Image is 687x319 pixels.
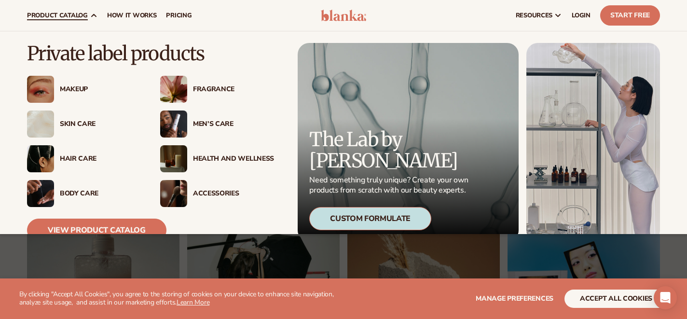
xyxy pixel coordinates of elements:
[27,145,141,172] a: Female hair pulled back with clips. Hair Care
[160,180,187,207] img: Female with makeup brush.
[27,76,141,103] a: Female with glitter eye makeup. Makeup
[572,12,591,19] span: LOGIN
[27,180,54,207] img: Male hand applying moisturizer.
[60,190,141,198] div: Body Care
[27,180,141,207] a: Male hand applying moisturizer. Body Care
[166,12,192,19] span: pricing
[321,10,366,21] img: logo
[160,76,274,103] a: Pink blooming flower. Fragrance
[27,111,141,138] a: Cream moisturizer swatch. Skin Care
[19,291,356,307] p: By clicking "Accept All Cookies", you agree to the storing of cookies on your device to enhance s...
[193,85,274,94] div: Fragrance
[298,43,519,242] a: Microscopic product formula. The Lab by [PERSON_NAME] Need something truly unique? Create your ow...
[564,290,668,308] button: accept all cookies
[193,120,274,128] div: Men’s Care
[107,12,157,19] span: How It Works
[160,111,187,138] img: Male holding moisturizer bottle.
[654,286,677,309] div: Open Intercom Messenger
[309,175,471,195] p: Need something truly unique? Create your own products from scratch with our beauty experts.
[27,145,54,172] img: Female hair pulled back with clips.
[160,145,274,172] a: Candles and incense on table. Health And Wellness
[526,43,660,242] img: Female in lab with equipment.
[309,207,431,230] div: Custom Formulate
[60,120,141,128] div: Skin Care
[160,111,274,138] a: Male holding moisturizer bottle. Men’s Care
[476,290,553,308] button: Manage preferences
[27,12,88,19] span: product catalog
[516,12,552,19] span: resources
[160,76,187,103] img: Pink blooming flower.
[309,129,471,171] p: The Lab by [PERSON_NAME]
[160,145,187,172] img: Candles and incense on table.
[193,190,274,198] div: Accessories
[193,155,274,163] div: Health And Wellness
[177,298,209,307] a: Learn More
[27,76,54,103] img: Female with glitter eye makeup.
[60,155,141,163] div: Hair Care
[60,85,141,94] div: Makeup
[27,111,54,138] img: Cream moisturizer swatch.
[27,219,166,242] a: View Product Catalog
[160,180,274,207] a: Female with makeup brush. Accessories
[600,5,660,26] a: Start Free
[27,43,274,64] p: Private label products
[476,294,553,303] span: Manage preferences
